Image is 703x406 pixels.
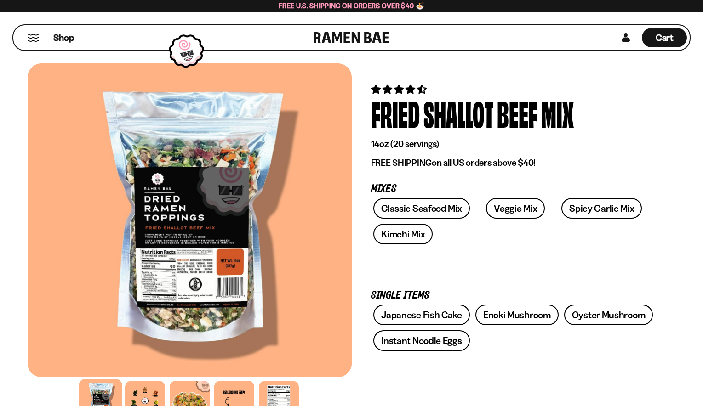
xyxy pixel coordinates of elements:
[53,28,74,47] a: Shop
[373,198,469,219] a: Classic Seafood Mix
[475,304,559,325] a: Enoki Mushroom
[423,96,493,130] div: Shallot
[656,32,674,43] span: Cart
[371,138,656,150] p: 14oz (20 servings)
[373,224,433,244] a: Kimchi Mix
[486,198,545,219] a: Veggie Mix
[561,198,642,219] a: Spicy Garlic Mix
[497,96,537,130] div: Beef
[371,291,656,300] p: Single Items
[53,32,74,44] span: Shop
[371,185,656,193] p: Mixes
[373,304,470,325] a: Japanese Fish Cake
[541,96,574,130] div: Mix
[642,25,687,50] a: Cart
[279,1,424,10] span: Free U.S. Shipping on Orders over $40 🍜
[371,157,432,168] strong: FREE SHIPPING
[371,96,420,130] div: Fried
[373,330,469,351] a: Instant Noodle Eggs
[27,34,40,42] button: Mobile Menu Trigger
[371,84,429,95] span: 4.62 stars
[371,157,656,169] p: on all US orders above $40!
[564,304,653,325] a: Oyster Mushroom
